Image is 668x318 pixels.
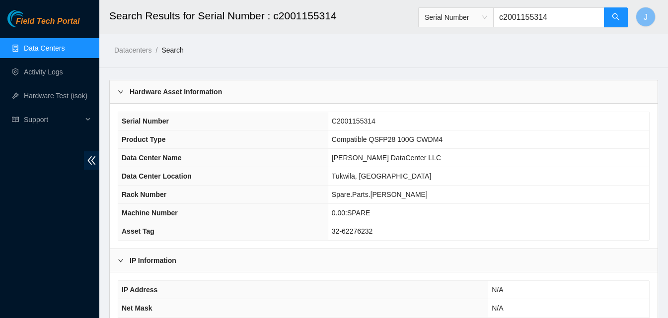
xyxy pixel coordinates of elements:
[332,209,371,217] span: 0.00:SPARE
[332,227,373,235] span: 32-62276232
[110,80,658,103] div: Hardware Asset Information
[332,135,443,143] span: Compatible QSFP28 100G CWDM4
[122,304,152,312] span: Net Mask
[118,89,124,95] span: right
[16,17,79,26] span: Field Tech Portal
[24,92,87,100] a: Hardware Test (isok)
[122,172,192,180] span: Data Center Location
[161,46,183,54] a: Search
[612,13,620,22] span: search
[114,46,151,54] a: Datacenters
[332,154,441,162] span: [PERSON_NAME] DataCenter LLC
[122,227,154,235] span: Asset Tag
[24,68,63,76] a: Activity Logs
[122,191,166,198] span: Rack Number
[122,154,182,162] span: Data Center Name
[130,255,176,266] b: IP Information
[332,191,428,198] span: Spare.Parts.[PERSON_NAME]
[12,116,19,123] span: read
[84,151,99,170] span: double-left
[492,304,503,312] span: N/A
[425,10,487,25] span: Serial Number
[492,286,503,294] span: N/A
[110,249,658,272] div: IP Information
[122,117,169,125] span: Serial Number
[7,18,79,31] a: Akamai TechnologiesField Tech Portal
[7,10,50,27] img: Akamai Technologies
[24,110,82,129] span: Support
[122,209,178,217] span: Machine Number
[493,7,604,27] input: Enter text here...
[122,286,157,294] span: IP Address
[130,86,222,97] b: Hardware Asset Information
[644,11,648,23] span: J
[332,117,375,125] span: C2001155314
[122,135,165,143] span: Product Type
[155,46,157,54] span: /
[332,172,431,180] span: Tukwila, [GEOGRAPHIC_DATA]
[604,7,628,27] button: search
[118,257,124,263] span: right
[24,44,65,52] a: Data Centers
[636,7,656,27] button: J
